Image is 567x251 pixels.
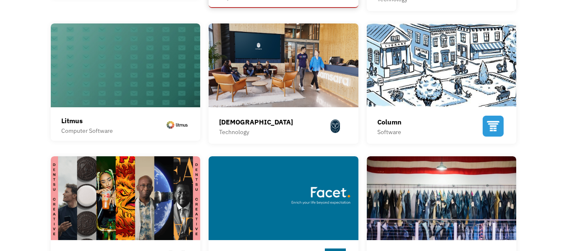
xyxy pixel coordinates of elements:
a: [DEMOGRAPHIC_DATA]Technology [209,23,358,144]
div: [DEMOGRAPHIC_DATA] [219,117,293,127]
a: ColumnSoftware [367,23,517,144]
a: LitmusComputer Software [51,23,201,141]
div: Computer Software [61,126,113,136]
div: Column [377,117,402,127]
div: Litmus [61,116,113,126]
div: Software [377,127,402,137]
div: Technology [219,127,293,137]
